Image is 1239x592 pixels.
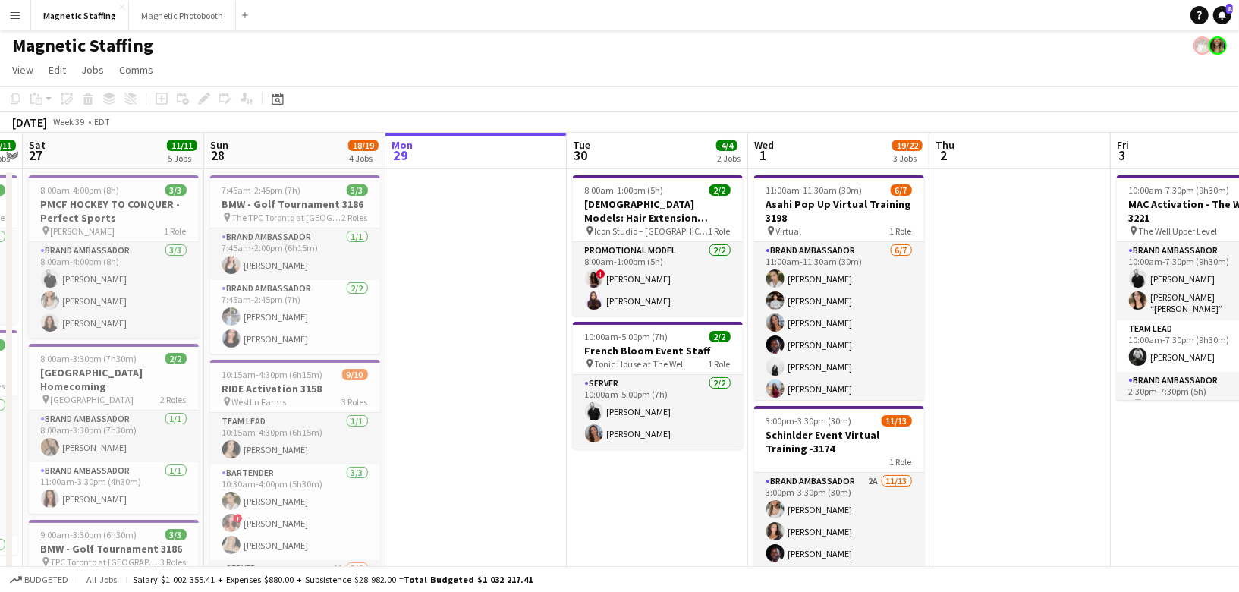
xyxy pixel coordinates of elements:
[717,153,741,164] div: 2 Jobs
[342,212,368,223] span: 2 Roles
[766,184,863,196] span: 11:00am-11:30am (30m)
[51,394,134,405] span: [GEOGRAPHIC_DATA]
[129,1,236,30] button: Magnetic Photobooth
[29,542,199,556] h3: BMW - Golf Tournament 3186
[754,428,924,455] h3: Schinlder Event Virtual Training -3174
[41,353,137,364] span: 8:00am-3:30pm (7h30m)
[389,146,413,164] span: 29
[573,242,743,316] app-card-role: Promotional Model2/28:00am-1:00pm (5h)![PERSON_NAME][PERSON_NAME]
[29,411,199,462] app-card-role: Brand Ambassador1/18:00am-3:30pm (7h30m)[PERSON_NAME]
[210,175,380,354] app-job-card: 7:45am-2:45pm (7h)3/3BMW - Golf Tournament 3186 The TPC Toronto at [GEOGRAPHIC_DATA]2 RolesBrand ...
[349,153,378,164] div: 4 Jobs
[51,225,115,237] span: [PERSON_NAME]
[29,197,199,225] h3: PMCF HOCKEY TO CONQUER - Perfect Sports
[42,60,72,80] a: Edit
[165,184,187,196] span: 3/3
[168,153,197,164] div: 5 Jobs
[573,175,743,316] app-job-card: 8:00am-1:00pm (5h)2/2[DEMOGRAPHIC_DATA] Models: Hair Extension Models | 3321 Icon Studio – [GEOGR...
[1213,6,1231,24] a: 8
[119,63,153,77] span: Comms
[596,269,605,279] span: !
[12,115,47,130] div: [DATE]
[94,116,110,128] div: EDT
[210,464,380,560] app-card-role: Bartender3/310:30am-4:00pm (5h30m)[PERSON_NAME]![PERSON_NAME][PERSON_NAME]
[1139,225,1218,237] span: The Well Upper Level
[893,153,922,164] div: 3 Jobs
[890,456,912,468] span: 1 Role
[585,331,668,342] span: 10:00am-5:00pm (7h)
[1117,138,1129,152] span: Fri
[404,574,533,585] span: Total Budgeted $1 032 217.41
[776,225,802,237] span: Virtual
[342,369,368,380] span: 9/10
[1226,4,1233,14] span: 8
[210,138,228,152] span: Sun
[165,225,187,237] span: 1 Role
[573,375,743,449] app-card-role: Server2/210:00am-5:00pm (7h)[PERSON_NAME][PERSON_NAME]
[754,138,774,152] span: Wed
[133,574,533,585] div: Salary $1 002 355.41 + Expenses $880.00 + Subsistence $28 982.00 =
[716,140,737,151] span: 4/4
[41,529,137,540] span: 9:00am-3:30pm (6h30m)
[12,34,153,57] h1: Magnetic Staffing
[210,197,380,211] h3: BMW - Golf Tournament 3186
[709,331,731,342] span: 2/2
[754,197,924,225] h3: Asahi Pop Up Virtual Training 3198
[882,415,912,427] span: 11/13
[210,228,380,280] app-card-role: Brand Ambassador1/17:45am-2:00pm (6h15m)[PERSON_NAME]
[1115,146,1129,164] span: 3
[709,184,731,196] span: 2/2
[754,242,924,426] app-card-role: Brand Ambassador6/711:00am-11:30am (30m)[PERSON_NAME][PERSON_NAME][PERSON_NAME][PERSON_NAME][PERS...
[29,366,199,393] h3: [GEOGRAPHIC_DATA] Homecoming
[31,1,129,30] button: Magnetic Staffing
[392,138,413,152] span: Mon
[752,146,774,164] span: 1
[8,572,71,588] button: Budgeted
[573,344,743,357] h3: French Bloom Event Staff
[161,556,187,568] span: 3 Roles
[29,138,46,152] span: Sat
[210,382,380,395] h3: RIDE Activation 3158
[1209,36,1227,55] app-user-avatar: Bianca Fantauzzi
[51,556,161,568] span: TPC Toronto at [GEOGRAPHIC_DATA]
[933,146,954,164] span: 2
[573,322,743,449] app-job-card: 10:00am-5:00pm (7h)2/2French Bloom Event Staff Tonic House at The Well1 RoleServer2/210:00am-5:00...
[210,413,380,464] app-card-role: Team Lead1/110:15am-4:30pm (6h15m)[PERSON_NAME]
[167,140,197,151] span: 11/11
[709,225,731,237] span: 1 Role
[232,212,342,223] span: The TPC Toronto at [GEOGRAPHIC_DATA]
[29,344,199,514] app-job-card: 8:00am-3:30pm (7h30m)2/2[GEOGRAPHIC_DATA] Homecoming [GEOGRAPHIC_DATA]2 RolesBrand Ambassador1/18...
[573,138,590,152] span: Tue
[165,529,187,540] span: 3/3
[210,360,380,584] app-job-card: 10:15am-4:30pm (6h15m)9/10RIDE Activation 3158 Westlin Farms3 RolesTeam Lead1/110:15am-4:30pm (6h...
[6,60,39,80] a: View
[165,353,187,364] span: 2/2
[29,242,199,338] app-card-role: Brand Ambassador3/38:00am-4:00pm (8h)[PERSON_NAME][PERSON_NAME][PERSON_NAME]
[75,60,110,80] a: Jobs
[595,358,686,370] span: Tonic House at The Well
[1193,36,1212,55] app-user-avatar: Kara & Monika
[754,175,924,400] app-job-card: 11:00am-11:30am (30m)6/7Asahi Pop Up Virtual Training 3198 Virtual1 RoleBrand Ambassador6/711:00a...
[585,184,664,196] span: 8:00am-1:00pm (5h)
[347,184,368,196] span: 3/3
[24,575,68,585] span: Budgeted
[27,146,46,164] span: 27
[573,197,743,225] h3: [DEMOGRAPHIC_DATA] Models: Hair Extension Models | 3321
[342,396,368,408] span: 3 Roles
[41,184,120,196] span: 8:00am-4:00pm (8h)
[210,280,380,354] app-card-role: Brand Ambassador2/27:45am-2:45pm (7h)[PERSON_NAME][PERSON_NAME]
[49,63,66,77] span: Edit
[890,225,912,237] span: 1 Role
[81,63,104,77] span: Jobs
[208,146,228,164] span: 28
[595,225,709,237] span: Icon Studio – [GEOGRAPHIC_DATA]
[232,396,287,408] span: Westlin Farms
[29,175,199,338] app-job-card: 8:00am-4:00pm (8h)3/3PMCF HOCKEY TO CONQUER - Perfect Sports [PERSON_NAME]1 RoleBrand Ambassador3...
[113,60,159,80] a: Comms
